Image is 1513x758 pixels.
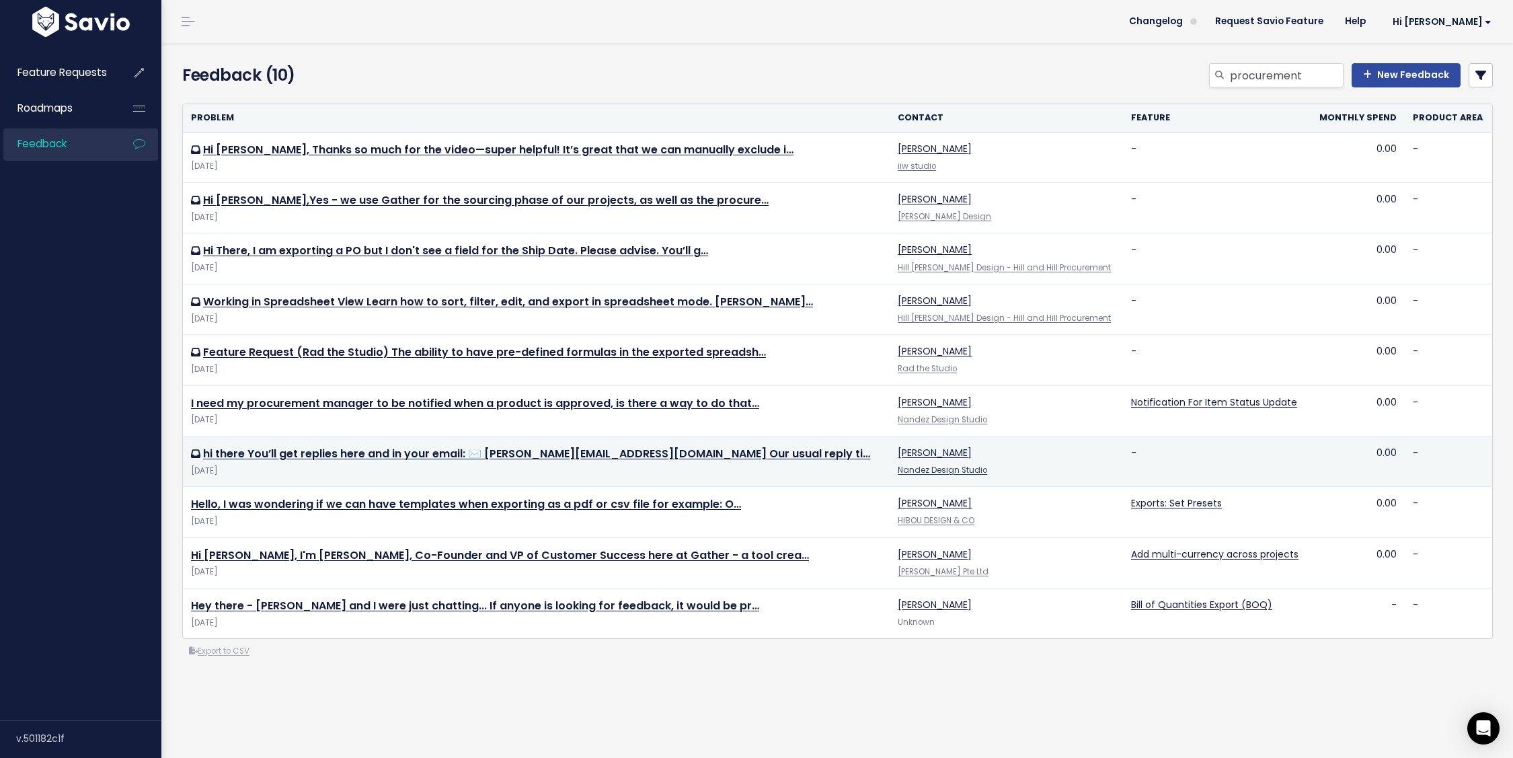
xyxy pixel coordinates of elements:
input: Search feedback... [1229,63,1344,87]
td: - [1405,589,1492,639]
a: [PERSON_NAME] Design [898,211,991,222]
td: 0.00 [1310,436,1405,486]
td: - [1123,233,1310,284]
a: Feedback [3,128,112,159]
div: [DATE] [191,363,882,377]
a: iiw studio [898,161,936,172]
a: Hi There, I am exporting a PO but I don't see a field for the Ship Date. Please advise. You’ll g… [203,243,708,258]
a: Rad the Studio [898,363,957,374]
h4: Feedback (10) [182,63,606,87]
td: 0.00 [1310,537,1405,588]
a: [PERSON_NAME] [898,142,972,155]
td: - [1123,436,1310,486]
a: [PERSON_NAME] [898,344,972,358]
td: - [1123,335,1310,385]
a: Help [1334,11,1376,32]
a: Exports: Set Presets [1131,496,1222,510]
td: - [1123,183,1310,233]
td: - [1123,132,1310,182]
td: 0.00 [1310,487,1405,537]
span: Changelog [1129,17,1183,26]
span: Unknown [898,617,935,628]
td: 0.00 [1310,385,1405,436]
div: [DATE] [191,159,882,174]
td: 0.00 [1310,284,1405,334]
div: [DATE] [191,312,882,326]
a: Working in Spreadsheet View Learn how to sort, filter, edit, and export in spreadsheet mode. [PER... [203,294,813,309]
td: - [1405,284,1492,334]
a: [PERSON_NAME] [898,294,972,307]
div: v.501182c1f [16,721,161,756]
div: [DATE] [191,211,882,225]
a: Hi [PERSON_NAME], Thanks so much for the video—super helpful! It’s great that we can manually exc... [203,142,793,157]
a: Bill of Quantities Export (BOQ) [1131,598,1272,611]
div: [DATE] [191,413,882,427]
th: Feature [1123,104,1310,132]
a: Hi [PERSON_NAME], I'm [PERSON_NAME], Co-Founder and VP of Customer Success here at Gather - a too... [191,547,809,563]
a: Hill [PERSON_NAME] Design - Hill and Hill Procurement [898,313,1111,324]
a: [PERSON_NAME] [898,496,972,510]
td: - [1405,132,1492,182]
a: Feature Requests [3,57,112,88]
a: Feature Request (Rad the Studio) The ability to have pre-defined formulas in the exported spreadsh… [203,344,766,360]
a: [PERSON_NAME] Pte Ltd [898,566,988,577]
span: Hi [PERSON_NAME] [1393,17,1491,27]
a: Nandez Design Studio [898,414,987,425]
a: Hello, I was wondering if we can have templates when exporting as a pdf or csv file for example: O… [191,496,741,512]
a: Hey there - [PERSON_NAME] and I were just chatting... If anyone is looking for feedback, it would... [191,598,759,613]
a: Add multi-currency across projects [1131,547,1298,561]
a: [PERSON_NAME] [898,395,972,409]
a: I need my procurement manager to be notified when a product is approved, is there a way to do that… [191,395,759,411]
td: - [1405,487,1492,537]
a: hi there You’ll get replies here and in your email: ✉️ [PERSON_NAME][EMAIL_ADDRESS][DOMAIN_NAME] ... [203,446,870,461]
a: Export to CSV [189,646,249,656]
a: [PERSON_NAME] [898,446,972,459]
span: Roadmaps [17,101,73,115]
a: Hi [PERSON_NAME] [1376,11,1502,32]
td: - [1405,385,1492,436]
th: Monthly spend [1310,104,1405,132]
a: [PERSON_NAME] [898,243,972,256]
td: - [1123,284,1310,334]
a: Notification For Item Status Update [1131,395,1297,409]
a: Hill [PERSON_NAME] Design - Hill and Hill Procurement [898,262,1111,273]
a: [PERSON_NAME] [898,598,972,611]
span: Feature Requests [17,65,107,79]
a: Nandez Design Studio [898,465,987,476]
td: - [1405,335,1492,385]
div: [DATE] [191,515,882,529]
a: HIBOU DESIGN & CO [898,515,974,526]
div: [DATE] [191,565,882,579]
a: [PERSON_NAME] [898,547,972,561]
td: - [1405,233,1492,284]
a: New Feedback [1352,63,1461,87]
td: - [1310,589,1405,639]
div: [DATE] [191,616,882,630]
td: 0.00 [1310,183,1405,233]
th: Problem [183,104,890,132]
td: 0.00 [1310,132,1405,182]
span: Feedback [17,137,67,151]
div: Open Intercom Messenger [1467,712,1500,745]
td: - [1405,183,1492,233]
a: Roadmaps [3,93,112,124]
td: 0.00 [1310,335,1405,385]
th: Contact [890,104,1123,132]
td: - [1405,436,1492,486]
a: Request Savio Feature [1204,11,1334,32]
div: [DATE] [191,464,882,478]
img: logo-white.9d6f32f41409.svg [29,7,133,37]
div: [DATE] [191,261,882,275]
a: Hi [PERSON_NAME], ​ Yes - we use Gather for the sourcing phase of our projects, as well as the pr... [203,192,769,208]
a: [PERSON_NAME] [898,192,972,206]
td: 0.00 [1310,233,1405,284]
td: - [1405,537,1492,588]
th: Product Area [1405,104,1492,132]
